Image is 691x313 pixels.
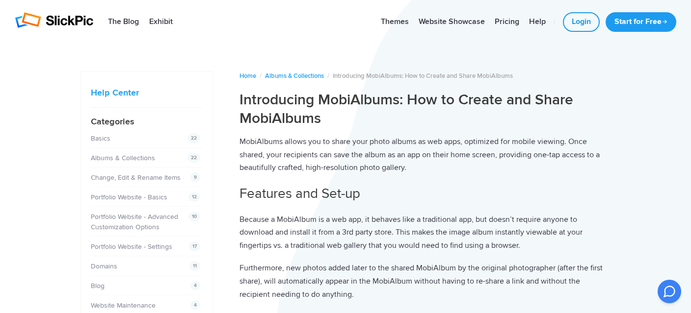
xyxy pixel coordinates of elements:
a: Home [239,72,256,80]
a: Portfolio Website - Advanced Customization Options [91,213,178,231]
a: Domains [91,262,117,270]
span: 17 [189,241,200,251]
a: Portfolio Website - Basics [91,193,167,201]
span: / [327,72,329,80]
span: Because a MobiAlbum is a web app, it behaves like a traditional app, but doesn’t require anyone t... [239,215,583,250]
a: Website Maintenance [91,301,156,310]
a: Change, Edit & Rename Items [91,173,181,182]
span: 9 [190,172,200,182]
a: Help Center [91,87,139,98]
span: 10 [188,212,200,221]
span: 22 [187,133,200,143]
h1: Introducing MobiAlbums: How to Create and Share MobiAlbums [239,91,611,127]
span: 4 [190,281,200,290]
span: / [260,72,262,80]
span: 12 [188,192,200,202]
p: MobiAlbums allows you to share your photo albums as web apps, optimized for mobile viewing. Once ... [239,135,611,174]
a: Albums & Collections [265,72,324,80]
h2: Features and Set-up [239,184,611,203]
span: 22 [187,153,200,163]
a: Albums & Collections [91,154,155,162]
span: 4 [190,300,200,310]
h4: Categories [91,115,203,128]
span: Introducing MobiAlbums: How to Create and Share MobiAlbums [333,72,513,80]
span: . [352,289,354,299]
span: 11 [189,261,200,271]
a: Basics [91,134,110,143]
a: Blog [91,282,105,290]
span: Furthermore, new photos added later to the shared MobiAlbum by the original photographer (after t... [239,263,603,299]
a: Portfolio Website - Settings [91,242,172,251]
